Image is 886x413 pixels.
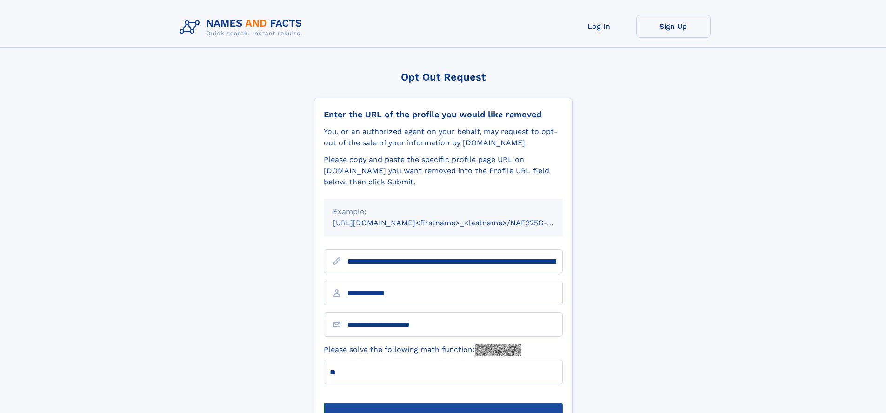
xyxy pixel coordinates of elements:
div: Example: [333,206,553,217]
div: Enter the URL of the profile you would like removed [324,109,563,120]
a: Sign Up [636,15,711,38]
label: Please solve the following math function: [324,344,521,356]
div: Please copy and paste the specific profile page URL on [DOMAIN_NAME] you want removed into the Pr... [324,154,563,188]
div: Opt Out Request [314,71,573,83]
a: Log In [562,15,636,38]
img: Logo Names and Facts [176,15,310,40]
small: [URL][DOMAIN_NAME]<firstname>_<lastname>/NAF325G-xxxxxxxx [333,218,580,227]
div: You, or an authorized agent on your behalf, may request to opt-out of the sale of your informatio... [324,126,563,149]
